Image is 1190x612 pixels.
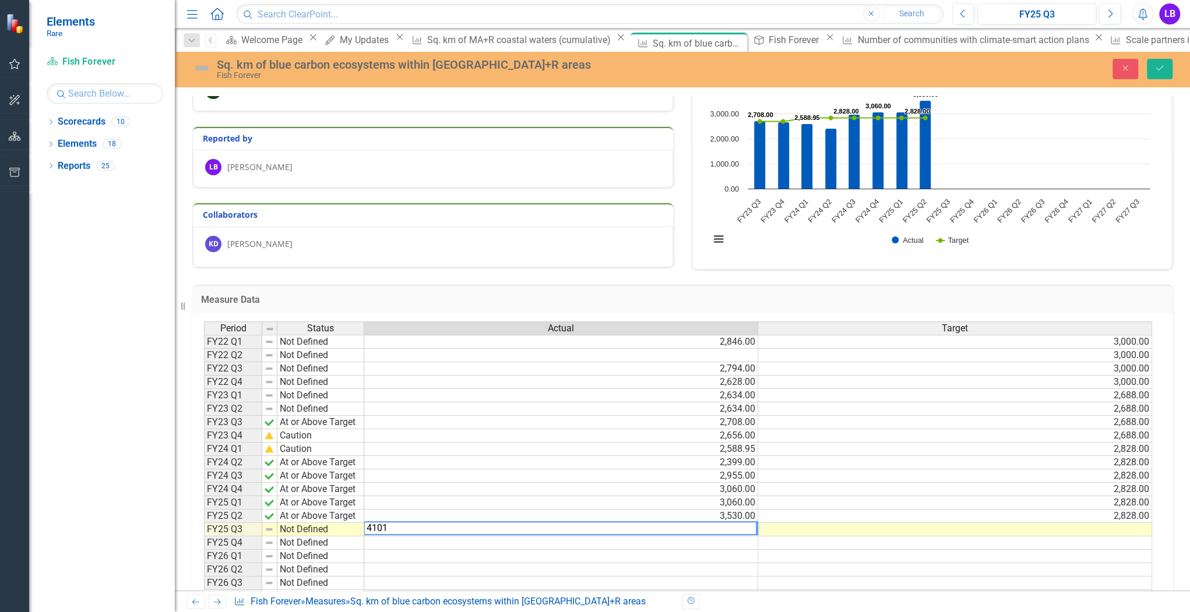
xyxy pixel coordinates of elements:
[321,33,392,47] a: My Updates
[759,197,786,224] text: FY23 Q4
[364,416,758,429] td: 2,708.00
[265,565,274,574] img: 8DAGhfEEPCf229AAAAAElFTkSuQmCC
[857,33,1092,47] div: Number of communities with climate-smart action plans
[277,590,364,603] td: Not Defined
[277,443,364,456] td: Caution
[265,471,274,480] img: h7EfnBxQCDL8pA4AAAAASUVORK5CYII=
[307,323,334,334] span: Status
[407,33,614,47] a: Sq. km of MA+R coastal waters (cumulative)
[710,231,727,247] button: View chart menu, Chart
[853,197,881,224] text: FY24 Q4
[1090,197,1117,224] text: FY27 Q2
[222,33,306,47] a: Welcome Page
[265,418,274,427] img: h7EfnBxQCDL8pA4AAAAASUVORK5CYII=
[364,496,758,510] td: 3,060.00
[735,197,762,224] text: FY23 Q3
[265,337,274,346] img: 8DAGhfEEPCf229AAAAAElFTkSuQmCC
[205,236,221,252] div: KD
[852,115,857,120] path: FY24 Q3, 2,828. Target.
[758,349,1152,362] td: 3,000.00
[277,523,364,536] td: Not Defined
[364,402,758,416] td: 2,634.00
[265,498,274,507] img: h7EfnBxQCDL8pA4AAAAASUVORK5CYII=
[364,510,758,523] td: 3,530.00
[865,102,891,109] text: 3,060.00
[277,376,364,389] td: Not Defined
[204,335,262,349] td: FY22 Q1
[277,536,364,550] td: Not Defined
[833,108,859,115] text: 2,828.00
[47,29,95,38] small: Rare
[204,376,262,389] td: FY22 Q4
[96,161,115,171] div: 25
[277,563,364,576] td: Not Defined
[251,596,301,607] a: Fish Forever
[1114,197,1141,224] text: FY27 Q3
[58,160,90,173] a: Reports
[758,376,1152,389] td: 3,000.00
[265,538,274,547] img: 8DAGhfEEPCf229AAAAAElFTkSuQmCC
[364,429,758,443] td: 2,656.00
[201,295,1164,305] h3: Measure Data
[710,160,739,168] text: 1,000.00
[758,402,1152,416] td: 2,688.00
[872,112,884,189] path: FY24 Q4, 3,060. Actual.
[704,83,1156,257] svg: Interactive chart
[749,33,822,47] a: Fish Forever
[977,3,1096,24] button: FY25 Q3
[265,431,274,440] img: lFDWbicp5Rv2kcGXbb8ISWEPVMhdaS2sWUZQAp5+ibNmu6kyTwrYbGwo2gHk9ZR8Nm4nqo0+4UTbxbtviK5hHtTIXWlseOXIJ...
[801,123,813,189] path: FY24 Q1, 2,588.95. Actual.
[829,115,833,120] path: FY24 Q2, 2,828. Target.
[277,576,364,590] td: Not Defined
[204,402,262,416] td: FY23 Q2
[265,484,274,494] img: h7EfnBxQCDL8pA4AAAAASUVORK5CYII=
[892,236,924,245] button: Show Actual
[758,456,1152,469] td: 2,828.00
[1159,3,1180,24] button: LB
[204,576,262,590] td: FY26 Q3
[305,596,346,607] a: Measures
[901,197,928,224] text: FY25 Q2
[265,511,274,521] img: h7EfnBxQCDL8pA4AAAAASUVORK5CYII=
[903,236,924,245] text: Actual
[220,323,247,334] span: Period
[830,197,857,224] text: FY24 Q3
[899,9,924,18] span: Search
[192,59,211,77] img: Not Defined
[47,15,95,29] span: Elements
[758,119,762,123] path: FY23 Q3, 2,688. Target.
[971,197,999,224] text: FY26 Q1
[217,58,744,71] div: Sq. km of blue carbon ecosystems within [GEOGRAPHIC_DATA]+R areas
[204,362,262,376] td: FY22 Q3
[754,121,766,189] path: FY23 Q3, 2,708. Actual.
[203,210,667,219] h3: Collaborators
[204,590,262,603] td: FY26 Q4
[364,362,758,376] td: 2,794.00
[203,134,667,143] h3: Reported by
[204,536,262,550] td: FY25 Q4
[277,389,364,402] td: Not Defined
[204,510,262,523] td: FY25 Q2
[758,496,1152,510] td: 2,828.00
[227,238,293,250] div: [PERSON_NAME]
[265,351,274,360] img: 8DAGhfEEPCf229AAAAAElFTkSuQmCC
[204,496,262,510] td: FY25 Q1
[769,33,822,47] div: Fish Forever
[724,185,739,193] text: 0.00
[704,83,1160,257] div: Chart. Highcharts interactive chart.
[364,335,758,349] td: 2,846.00
[758,443,1152,456] td: 2,828.00
[364,483,758,496] td: 3,060.00
[942,323,968,334] span: Target
[277,416,364,429] td: At or Above Target
[923,115,928,120] path: FY25 Q2, 2,828. Target.
[896,112,908,189] path: FY25 Q1, 3,060. Actual.
[904,108,930,115] text: 2,828.00
[217,71,744,80] div: Fish Forever
[1066,197,1094,224] text: FY27 Q1
[103,139,121,149] div: 18
[111,117,130,127] div: 10
[204,483,262,496] td: FY24 Q4
[204,550,262,563] td: FY26 Q1
[204,469,262,483] td: FY24 Q3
